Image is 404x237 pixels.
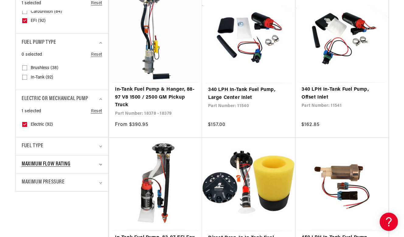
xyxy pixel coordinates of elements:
[22,90,102,108] summary: Electric or Mechanical Pump (1 selected)
[22,51,42,58] span: 0 selected
[22,155,102,173] summary: Maximum Flow Rating (0 selected)
[91,108,102,115] a: Reset
[91,51,102,58] a: Reset
[22,178,65,187] span: Maximum Pressure
[115,86,196,109] a: In-Tank Fuel Pump & Hanger, 88-97 V8 1500 / 2500 GM Pickup Truck
[31,75,53,80] span: In-Tank (92)
[22,142,43,151] span: Fuel Type
[22,34,102,52] summary: Fuel Pump Type (0 selected)
[22,38,56,47] span: Fuel Pump Type
[31,65,58,71] span: Brushless (38)
[31,18,46,24] span: EFI (92)
[22,137,102,155] summary: Fuel Type (0 selected)
[22,95,88,103] span: Electric or Mechanical Pump
[208,86,289,102] a: 340 LPH In-Tank Fuel Pump, Large Center Inlet
[22,173,102,191] summary: Maximum Pressure (0 selected)
[31,9,62,15] span: Carburetion (64)
[22,160,70,169] span: Maximum Flow Rating
[22,108,41,115] span: 1 selected
[301,86,382,101] a: 340 LPH In-Tank Fuel Pump, Offset Inlet
[31,122,53,127] span: Electric (92)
